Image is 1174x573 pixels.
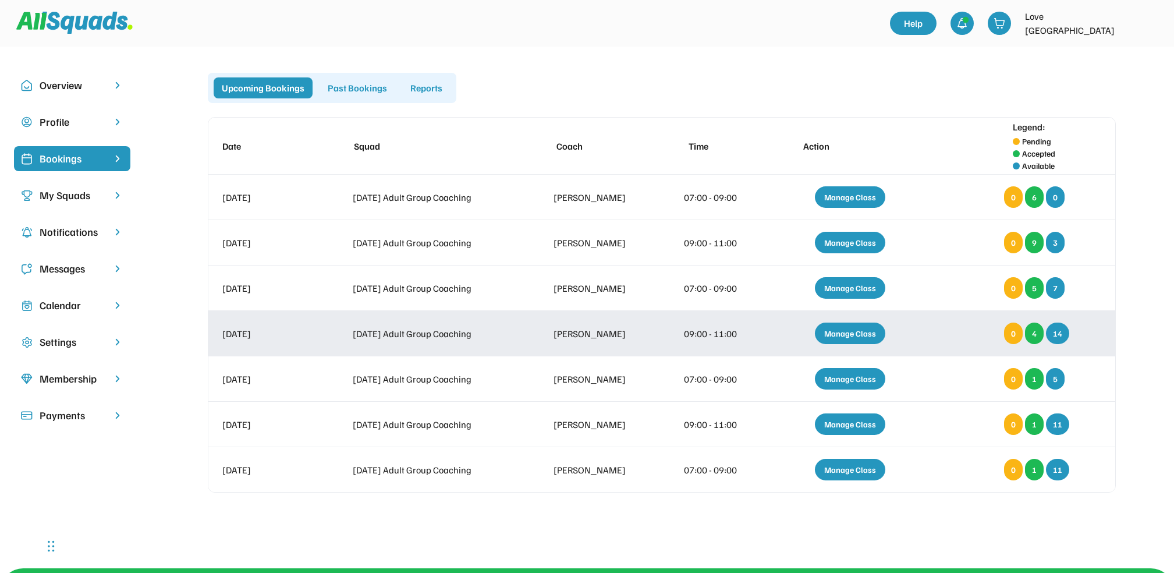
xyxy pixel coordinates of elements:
div: 0 [1004,277,1023,299]
div: 07:00 - 09:00 [684,372,754,386]
img: Icon%20copy%208.svg [21,373,33,385]
img: chevron-right.svg [112,227,123,238]
img: Squad%20Logo.svg [16,12,133,34]
div: 1 [1025,413,1044,435]
div: Love [GEOGRAPHIC_DATA] [1025,9,1130,37]
img: chevron-right.svg [112,116,123,128]
div: [DATE] Adult Group Coaching [353,418,511,431]
div: [DATE] [222,190,310,204]
div: [DATE] Adult Group Coaching [353,236,511,250]
div: 0 [1004,459,1023,480]
div: Squad [354,139,512,153]
div: 11 [1046,459,1069,480]
div: 07:00 - 09:00 [684,463,754,477]
div: Bookings [40,151,105,167]
div: Accepted [1022,147,1055,160]
img: Icon%20copy%2010.svg [21,80,33,91]
div: Upcoming Bookings [214,77,313,98]
div: 9 [1025,232,1044,253]
div: 14 [1046,323,1069,344]
div: [PERSON_NAME] [554,281,641,295]
div: 1 [1025,459,1044,480]
img: chevron-right.svg [112,263,123,274]
div: [DATE] [222,281,310,295]
div: Date [222,139,310,153]
img: Icon%20copy%207.svg [21,300,33,312]
img: Icon%20copy%2016.svg [21,337,33,348]
img: chevron-right.svg [112,80,123,91]
img: shopping-cart-01%20%281%29.svg [994,17,1005,29]
div: 0 [1046,186,1065,208]
div: Time [689,139,759,153]
div: 6 [1025,186,1044,208]
div: 7 [1046,277,1065,299]
div: 0 [1004,413,1023,435]
div: Profile [40,114,105,130]
div: Action [803,139,909,153]
div: Settings [40,334,105,350]
div: [PERSON_NAME] [554,190,641,204]
img: chevron-right.svg [112,190,123,201]
div: Manage Class [815,232,885,253]
div: 3 [1046,232,1065,253]
img: user-circle.svg [21,116,33,128]
img: chevron-right.svg [112,373,123,384]
img: Icon%20copy%203.svg [21,190,33,201]
img: chevron-right%20copy%203.svg [112,153,123,164]
div: [DATE] Adult Group Coaching [353,463,511,477]
img: Icon%20%2819%29.svg [21,153,33,165]
div: Notifications [40,224,105,240]
div: [DATE] Adult Group Coaching [353,327,511,341]
div: [PERSON_NAME] [554,372,641,386]
div: 09:00 - 11:00 [684,327,754,341]
div: [PERSON_NAME] [554,236,641,250]
a: Help [890,12,937,35]
div: 07:00 - 09:00 [684,281,754,295]
div: 09:00 - 11:00 [684,418,754,431]
div: [DATE] [222,372,310,386]
div: [DATE] [222,463,310,477]
div: 11 [1046,413,1069,435]
img: chevron-right.svg [112,300,123,311]
div: 4 [1025,323,1044,344]
div: [PERSON_NAME] [554,463,641,477]
div: Membership [40,371,105,387]
div: Overview [40,77,105,93]
img: chevron-right.svg [112,410,123,421]
div: 0 [1004,232,1023,253]
div: Available [1022,160,1055,172]
div: 0 [1004,368,1023,390]
div: [DATE] [222,327,310,341]
div: Manage Class [815,186,885,208]
img: LTPP_Logo_REV.jpeg [1137,12,1160,35]
div: Messages [40,261,105,277]
div: [DATE] Adult Group Coaching [353,281,511,295]
div: [PERSON_NAME] [554,418,641,431]
div: Reports [402,77,451,98]
img: Icon%20copy%204.svg [21,227,33,238]
div: 5 [1025,277,1044,299]
div: [DATE] [222,236,310,250]
div: Manage Class [815,413,885,435]
div: 1 [1025,368,1044,390]
img: Icon%20copy%205.svg [21,263,33,275]
div: Manage Class [815,277,885,299]
div: Pending [1022,135,1051,147]
div: Manage Class [815,368,885,390]
div: 07:00 - 09:00 [684,190,754,204]
div: 5 [1046,368,1065,390]
div: My Squads [40,188,105,203]
div: 0 [1004,323,1023,344]
img: Icon%20%2815%29.svg [21,410,33,422]
div: [PERSON_NAME] [554,327,641,341]
div: Calendar [40,298,105,313]
div: Coach [556,139,644,153]
div: Manage Class [815,459,885,480]
img: bell-03%20%281%29.svg [956,17,968,29]
div: Past Bookings [320,77,395,98]
div: [DATE] Adult Group Coaching [353,372,511,386]
div: [DATE] [222,418,310,431]
div: Legend: [1013,120,1045,134]
div: [DATE] Adult Group Coaching [353,190,511,204]
img: chevron-right.svg [112,337,123,348]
